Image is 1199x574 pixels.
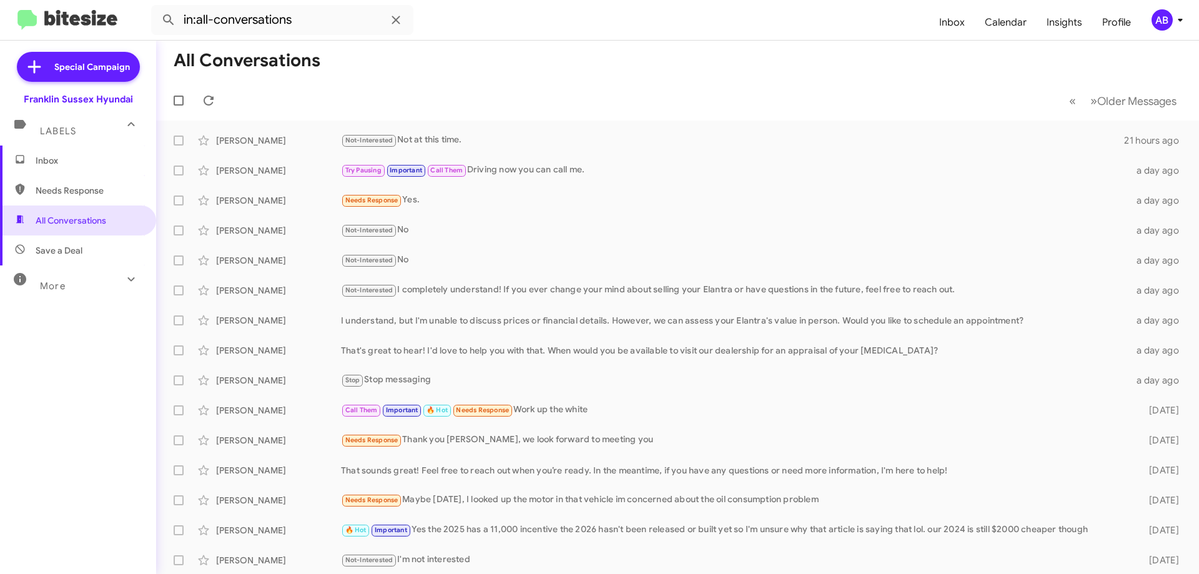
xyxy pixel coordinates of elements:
[1129,314,1189,327] div: a day ago
[427,406,448,414] span: 🔥 Hot
[216,164,341,177] div: [PERSON_NAME]
[341,223,1129,237] div: No
[345,376,360,384] span: Stop
[341,344,1129,357] div: That's great to hear! I'd love to help you with that. When would you be available to visit our de...
[1124,134,1189,147] div: 21 hours ago
[375,526,407,534] span: Important
[1152,9,1173,31] div: AB
[386,406,418,414] span: Important
[345,136,393,144] span: Not-Interested
[216,254,341,267] div: [PERSON_NAME]
[341,523,1129,537] div: Yes the 2025 has a 11,000 incentive the 2026 hasn't been released or built yet so I'm unsure why ...
[345,166,382,174] span: Try Pausing
[345,196,398,204] span: Needs Response
[341,433,1129,447] div: Thank you [PERSON_NAME], we look forward to meeting you
[1062,88,1083,114] button: Previous
[345,286,393,294] span: Not-Interested
[341,163,1129,177] div: Driving now you can call me.
[54,61,130,73] span: Special Campaign
[36,244,82,257] span: Save a Deal
[1129,404,1189,417] div: [DATE]
[216,374,341,387] div: [PERSON_NAME]
[1129,164,1189,177] div: a day ago
[341,403,1129,417] div: Work up the white
[216,404,341,417] div: [PERSON_NAME]
[975,4,1037,41] a: Calendar
[1129,284,1189,297] div: a day ago
[216,344,341,357] div: [PERSON_NAME]
[341,193,1129,207] div: Yes.
[341,253,1129,267] div: No
[174,51,320,71] h1: All Conversations
[1092,4,1141,41] a: Profile
[345,436,398,444] span: Needs Response
[1097,94,1177,108] span: Older Messages
[1129,494,1189,507] div: [DATE]
[1129,434,1189,447] div: [DATE]
[1129,524,1189,537] div: [DATE]
[17,52,140,82] a: Special Campaign
[345,526,367,534] span: 🔥 Hot
[341,373,1129,387] div: Stop messaging
[345,406,378,414] span: Call Them
[929,4,975,41] a: Inbox
[1090,93,1097,109] span: »
[1062,88,1184,114] nav: Page navigation example
[40,126,76,137] span: Labels
[1129,374,1189,387] div: a day ago
[36,184,142,197] span: Needs Response
[216,224,341,237] div: [PERSON_NAME]
[1141,9,1185,31] button: AB
[345,496,398,504] span: Needs Response
[216,284,341,297] div: [PERSON_NAME]
[1129,224,1189,237] div: a day ago
[390,166,422,174] span: Important
[1069,93,1076,109] span: «
[36,154,142,167] span: Inbox
[341,283,1129,297] div: I completely understand! If you ever change your mind about selling your Elantra or have question...
[1129,464,1189,477] div: [DATE]
[345,226,393,234] span: Not-Interested
[216,194,341,207] div: [PERSON_NAME]
[151,5,413,35] input: Search
[40,280,66,292] span: More
[341,553,1129,567] div: I'm not interested
[216,434,341,447] div: [PERSON_NAME]
[1129,194,1189,207] div: a day ago
[216,524,341,537] div: [PERSON_NAME]
[36,214,106,227] span: All Conversations
[216,494,341,507] div: [PERSON_NAME]
[341,133,1124,147] div: Not at this time.
[345,256,393,264] span: Not-Interested
[341,314,1129,327] div: I understand, but I'm unable to discuss prices or financial details. However, we can assess your ...
[430,166,463,174] span: Call Them
[341,493,1129,507] div: Maybe [DATE], I looked up the motor in that vehicle im concerned about the oil consumption problem
[216,464,341,477] div: [PERSON_NAME]
[345,556,393,564] span: Not-Interested
[1129,344,1189,357] div: a day ago
[456,406,509,414] span: Needs Response
[1129,554,1189,567] div: [DATE]
[1083,88,1184,114] button: Next
[341,464,1129,477] div: That sounds great! Feel free to reach out when you’re ready. In the meantime, if you have any que...
[24,93,133,106] div: Franklin Sussex Hyundai
[216,314,341,327] div: [PERSON_NAME]
[1037,4,1092,41] a: Insights
[1129,254,1189,267] div: a day ago
[216,554,341,567] div: [PERSON_NAME]
[216,134,341,147] div: [PERSON_NAME]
